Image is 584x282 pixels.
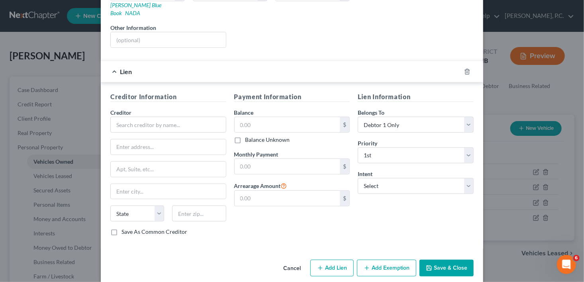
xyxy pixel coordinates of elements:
[358,170,372,178] label: Intent
[110,23,156,32] label: Other Information
[358,92,474,102] h5: Lien Information
[419,260,474,276] button: Save & Close
[110,92,226,102] h5: Creditor Information
[234,108,254,117] label: Balance
[340,117,349,132] div: $
[340,159,349,174] div: $
[122,228,187,236] label: Save As Common Creditor
[357,260,416,276] button: Add Exemption
[234,181,287,190] label: Arrearage Amount
[111,184,226,199] input: Enter city...
[234,150,278,159] label: Monthly Payment
[310,260,354,276] button: Add Lien
[557,255,576,274] iframe: Intercom live chat
[358,109,384,116] span: Belongs To
[277,260,307,276] button: Cancel
[235,117,340,132] input: 0.00
[125,10,140,16] a: NADA
[358,140,377,147] span: Priority
[245,136,290,144] label: Balance Unknown
[110,109,131,116] span: Creditor
[110,117,226,133] input: Search creditor by name...
[234,92,350,102] h5: Payment Information
[340,191,349,206] div: $
[235,191,340,206] input: 0.00
[120,68,132,75] span: Lien
[235,159,340,174] input: 0.00
[110,2,161,16] a: [PERSON_NAME] Blue Book
[111,139,226,155] input: Enter address...
[573,255,580,261] span: 6
[172,206,226,221] input: Enter zip...
[111,32,226,47] input: (optional)
[111,162,226,177] input: Apt, Suite, etc...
